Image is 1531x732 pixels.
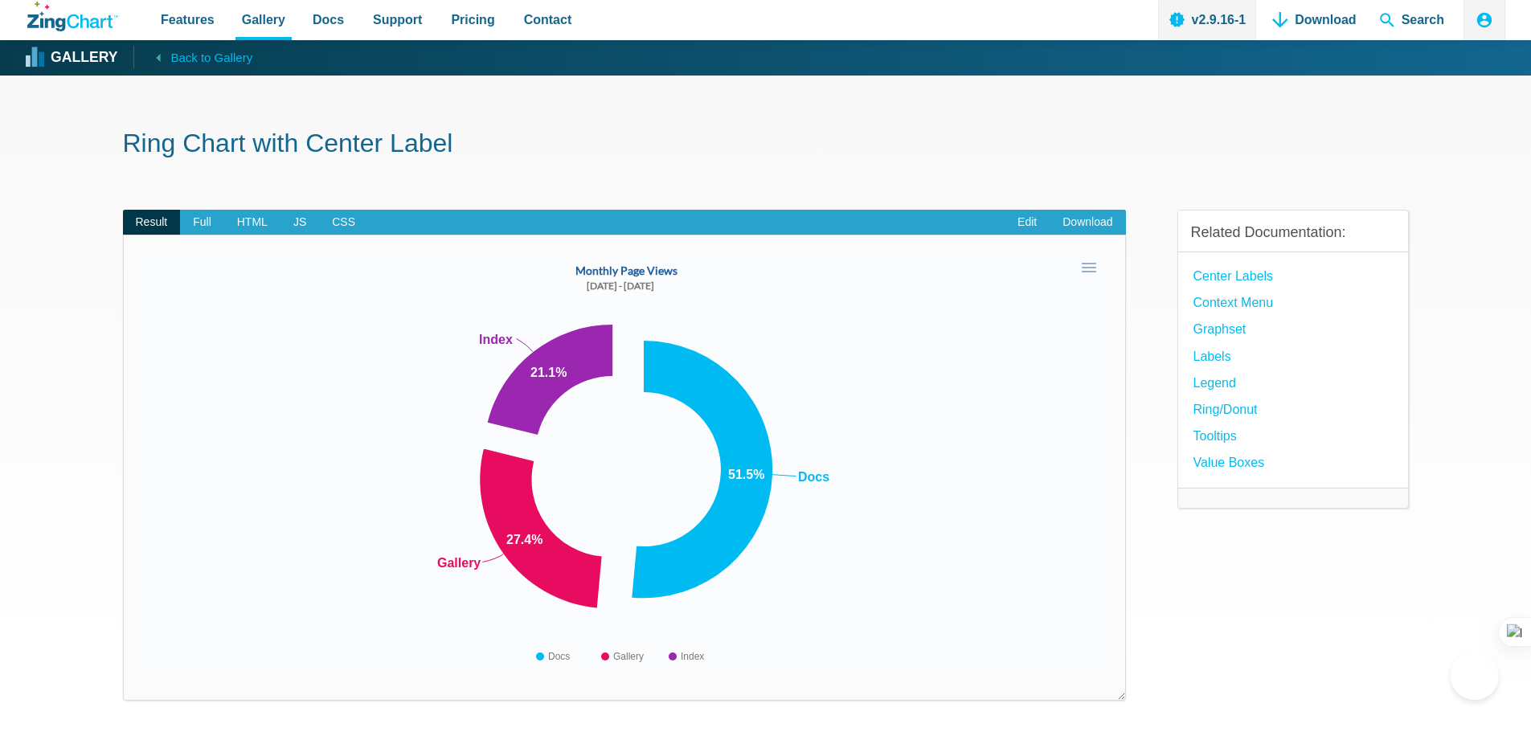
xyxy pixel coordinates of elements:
[1050,210,1125,235] a: Download
[1451,652,1499,700] iframe: Toggle Customer Support
[123,210,181,235] span: Result
[1193,399,1258,420] a: Ring/Donut
[123,127,1409,163] h1: Ring Chart with Center Label
[27,2,118,31] a: ZingChart Logo. Click to return to the homepage
[161,9,215,31] span: Features
[180,210,224,235] span: Full
[280,210,319,235] span: JS
[1193,265,1274,287] a: Center Labels
[1193,425,1237,447] a: Tooltips
[27,46,117,70] a: Gallery
[170,47,252,68] span: Back to Gallery
[1193,292,1274,313] a: Context Menu
[373,9,422,31] span: Support
[1193,318,1246,340] a: Graphset
[51,51,117,65] strong: Gallery
[1191,223,1395,242] h3: Related Documentation:
[524,9,572,31] span: Contact
[242,9,285,31] span: Gallery
[133,46,252,68] a: Back to Gallery
[224,210,280,235] span: HTML
[1193,372,1236,394] a: Legend
[1193,346,1231,367] a: Labels
[451,9,494,31] span: Pricing
[319,210,368,235] span: CSS
[313,9,344,31] span: Docs
[1193,452,1265,473] a: Value Boxes
[1005,210,1050,235] a: Edit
